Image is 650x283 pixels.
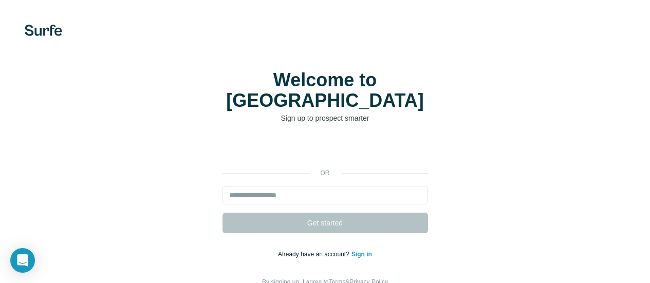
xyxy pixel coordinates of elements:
[222,113,428,123] p: Sign up to prospect smarter
[222,70,428,111] h1: Welcome to [GEOGRAPHIC_DATA]
[351,251,372,258] a: Sign in
[217,139,433,161] iframe: Przycisk Zaloguj się przez Google
[309,168,342,178] p: or
[10,248,35,273] div: Open Intercom Messenger
[278,251,351,258] span: Already have an account?
[25,25,62,36] img: Surfe's logo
